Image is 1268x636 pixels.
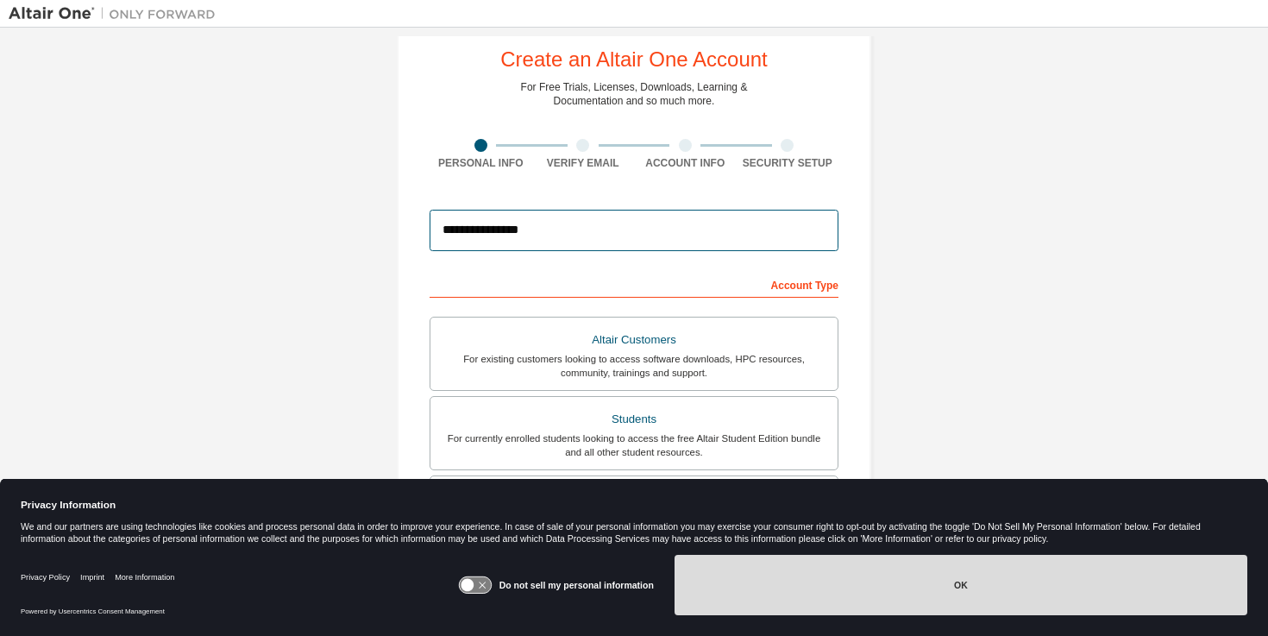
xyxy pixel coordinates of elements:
div: Personal Info [430,156,532,170]
div: For existing customers looking to access software downloads, HPC resources, community, trainings ... [441,352,827,380]
div: For currently enrolled students looking to access the free Altair Student Edition bundle and all ... [441,431,827,459]
div: Altair Customers [441,328,827,352]
img: Altair One [9,5,224,22]
div: Verify Email [532,156,635,170]
div: Account Info [634,156,737,170]
div: Security Setup [737,156,839,170]
div: Students [441,407,827,431]
div: Account Type [430,270,838,298]
div: Create an Altair One Account [500,49,768,70]
div: For Free Trials, Licenses, Downloads, Learning & Documentation and so much more. [521,80,748,108]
